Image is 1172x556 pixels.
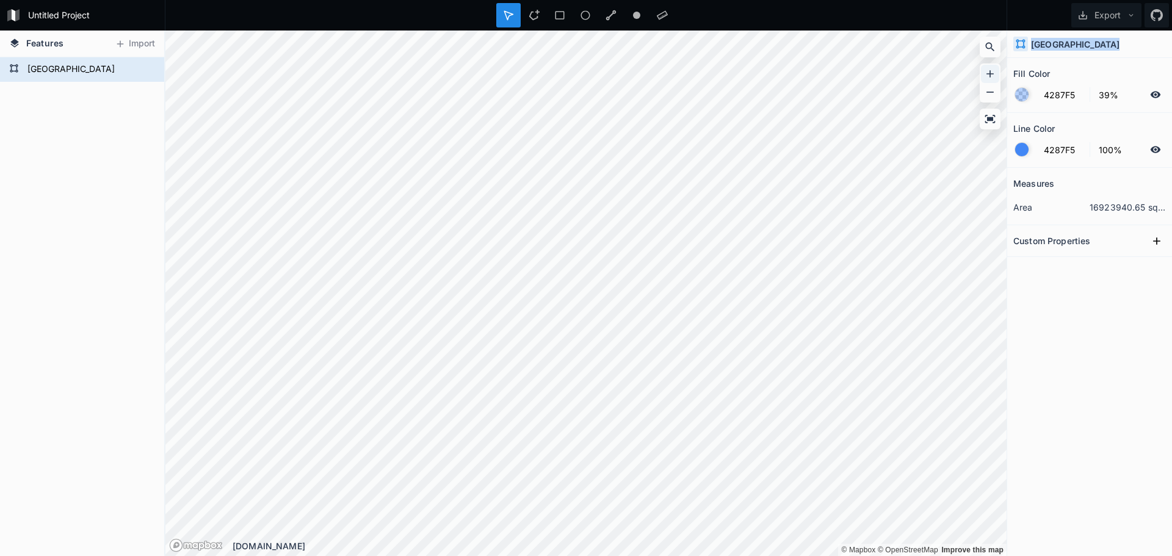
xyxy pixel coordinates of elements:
button: Import [109,34,161,54]
a: OpenStreetMap [878,546,938,554]
h2: Custom Properties [1013,231,1090,250]
a: Map feedback [941,546,1004,554]
a: Mapbox logo [169,538,223,552]
dt: area [1013,201,1090,214]
button: Export [1071,3,1141,27]
h4: [GEOGRAPHIC_DATA] [1031,38,1120,51]
div: [DOMAIN_NAME] [233,540,1007,552]
h2: Fill Color [1013,64,1050,83]
span: Features [26,37,63,49]
h2: Measures [1013,174,1054,193]
dd: 16923940.65 sq. km [1090,201,1166,214]
h2: Line Color [1013,119,1055,138]
a: Mapbox [841,546,875,554]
